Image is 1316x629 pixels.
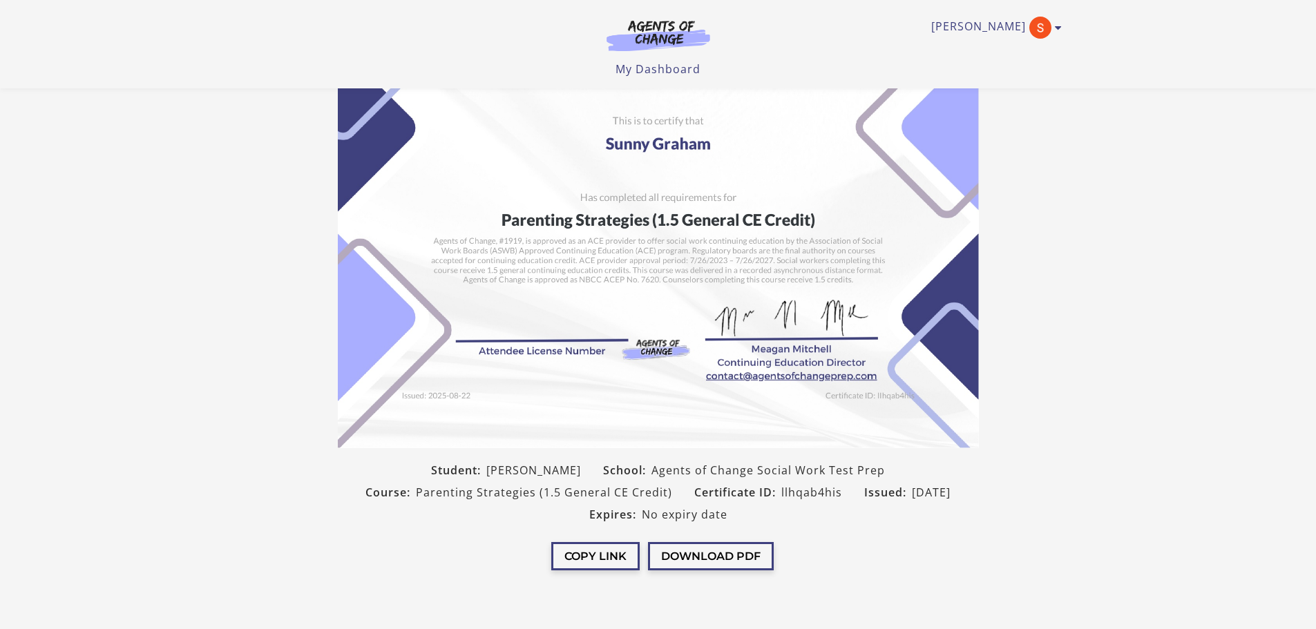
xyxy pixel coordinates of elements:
[912,484,951,501] span: [DATE]
[931,17,1055,39] a: Toggle menu
[648,542,774,570] button: Download PDF
[781,484,842,501] span: llhqab4his
[616,61,700,77] a: My Dashboard
[603,462,651,478] span: School:
[416,484,672,501] span: Parenting Strategies (1.5 General CE Credit)
[486,462,581,478] span: [PERSON_NAME]
[642,506,727,523] span: No expiry date
[589,506,642,523] span: Expires:
[365,484,416,501] span: Course:
[694,484,781,501] span: Certificate ID:
[431,462,486,478] span: Student:
[651,462,885,478] span: Agents of Change Social Work Test Prep
[592,19,725,51] img: Agents of Change Logo
[864,484,912,501] span: Issued:
[551,542,640,570] button: Copy Link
